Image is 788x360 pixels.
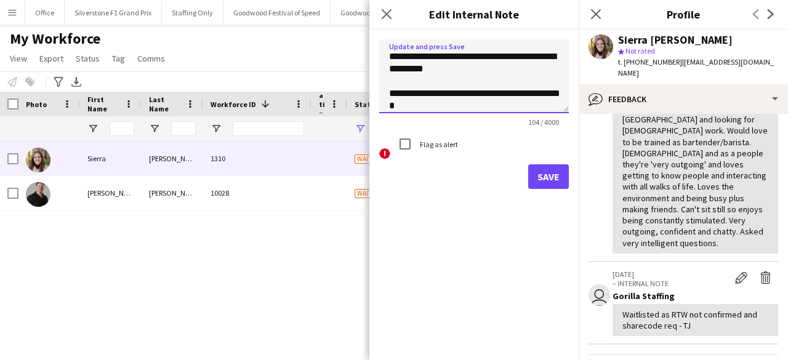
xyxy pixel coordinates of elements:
[65,1,162,25] button: Silverstone F1 Grand Prix
[80,142,142,175] div: Sierra
[618,34,733,46] div: Sierra [PERSON_NAME]
[142,176,203,210] div: [PERSON_NAME]
[579,84,788,114] div: Feedback
[579,6,788,22] h3: Profile
[112,53,125,64] span: Tag
[110,121,134,136] input: First Name Filter Input
[618,57,774,78] span: | [EMAIL_ADDRESS][DOMAIN_NAME]
[171,121,196,136] input: Last Name Filter Input
[132,50,170,66] a: Comms
[25,1,65,25] button: Office
[87,123,98,134] button: Open Filter Menu
[162,1,223,25] button: Staffing Only
[10,53,27,64] span: View
[5,50,32,66] a: View
[80,176,142,210] div: [PERSON_NAME]
[613,290,778,302] div: Gorilla Staffing
[69,74,84,89] app-action-btn: Export XLSX
[107,50,130,66] a: Tag
[355,189,398,198] span: Waiting list
[51,74,66,89] app-action-btn: Advanced filters
[149,123,160,134] button: Open Filter Menu
[528,164,569,189] button: Save
[613,270,729,279] p: [DATE]
[142,142,203,175] div: [PERSON_NAME]
[34,50,68,66] a: Export
[203,142,312,175] div: 1310
[76,53,100,64] span: Status
[369,6,579,22] h3: Edit Internal Note
[379,148,390,159] span: !
[518,118,569,127] span: 104 / 4000
[10,30,100,48] span: My Workforce
[319,81,325,127] span: Rating
[613,279,729,288] p: – INTERNAL NOTE
[39,53,63,64] span: Export
[417,140,458,149] label: Flag as alert
[203,176,312,210] div: 10028
[211,100,256,109] span: Workforce ID
[26,100,47,109] span: Photo
[223,1,331,25] button: Goodwood Festival of Speed
[355,123,366,134] button: Open Filter Menu
[355,154,398,164] span: Waiting list
[233,121,304,136] input: Workforce ID Filter Input
[618,57,682,66] span: t. [PHONE_NUMBER]
[26,148,50,172] img: Sierra Panetta
[137,53,165,64] span: Comms
[26,182,50,207] img: Rhys Hayes
[149,95,181,113] span: Last Name
[211,123,222,134] button: Open Filter Menu
[331,1,409,25] button: Goodwood Revival
[71,50,105,66] a: Status
[355,100,379,109] span: Status
[625,46,655,55] span: Not rated
[622,309,768,331] div: Waitlisted as RTW not confirmed and sharecode req - TJ
[87,95,119,113] span: First Name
